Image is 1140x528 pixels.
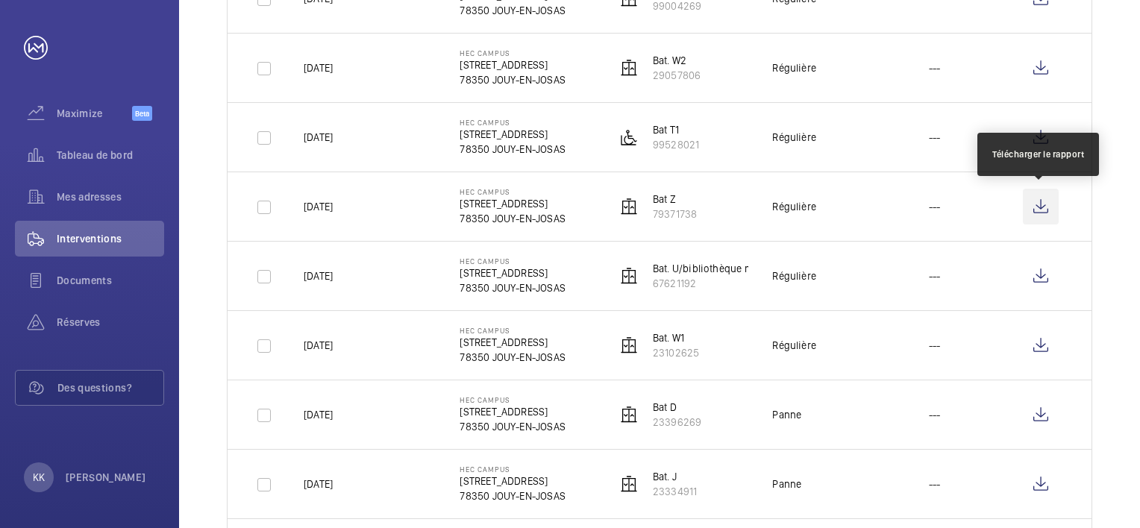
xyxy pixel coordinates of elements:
p: [DATE] [304,130,333,145]
p: 78350 JOUY-EN-JOSAS [460,3,565,18]
p: HEC CAMPUS [460,257,565,265]
p: [STREET_ADDRESS] [460,265,565,280]
img: elevator.svg [620,406,638,424]
p: --- [929,199,941,214]
p: HEC CAMPUS [460,187,565,196]
p: 78350 JOUY-EN-JOSAS [460,350,565,365]
p: --- [929,130,941,145]
p: 78350 JOUY-EN-JOSAS [460,488,565,503]
p: HEC CAMPUS [460,395,565,404]
p: 23102625 [653,345,699,360]
p: --- [929,268,941,283]
p: [STREET_ADDRESS] [460,474,565,488]
div: Régulière [772,199,816,214]
div: Télécharger le rapport [992,148,1084,161]
p: [STREET_ADDRESS] [460,404,565,419]
p: --- [929,60,941,75]
p: 78350 JOUY-EN-JOSAS [460,280,565,295]
p: [DATE] [304,477,333,491]
p: [PERSON_NAME] [66,470,146,485]
span: Documents [57,273,164,288]
span: Des questions? [57,380,163,395]
p: HEC CAMPUS [460,465,565,474]
img: elevator.svg [620,336,638,354]
div: Régulière [772,338,816,353]
p: Bat. J [653,469,697,484]
p: [DATE] [304,199,333,214]
img: elevator.svg [620,267,638,285]
p: Bat Z [653,192,697,207]
p: 79371738 [653,207,697,221]
p: Bat. U/bibliothèque monte charge [653,261,809,276]
p: 99528021 [653,137,699,152]
p: Bat T1 [653,122,699,137]
p: Bat. W2 [653,53,701,68]
p: --- [929,477,941,491]
p: 67621192 [653,276,809,291]
p: HEC CAMPUS [460,118,565,127]
span: Tableau de bord [57,148,164,163]
div: Panne [772,407,801,422]
p: [DATE] [304,407,333,422]
span: Maximize [57,106,132,121]
p: --- [929,338,941,353]
p: Bat D [653,400,701,415]
div: Régulière [772,268,816,283]
p: [STREET_ADDRESS] [460,196,565,211]
p: Bat. W1 [653,330,699,345]
img: platform_lift.svg [620,128,638,146]
p: 23334911 [653,484,697,499]
p: 78350 JOUY-EN-JOSAS [460,211,565,226]
img: elevator.svg [620,59,638,77]
span: Beta [132,106,152,121]
p: [STREET_ADDRESS] [460,335,565,350]
span: Réserves [57,315,164,330]
span: Interventions [57,231,164,246]
p: 78350 JOUY-EN-JOSAS [460,419,565,434]
div: Panne [772,477,801,491]
p: [DATE] [304,338,333,353]
p: 29057806 [653,68,701,83]
p: --- [929,407,941,422]
p: HEC CAMPUS [460,326,565,335]
p: [DATE] [304,268,333,283]
div: Régulière [772,60,816,75]
div: Régulière [772,130,816,145]
img: elevator.svg [620,198,638,216]
p: 23396269 [653,415,701,430]
p: [DATE] [304,60,333,75]
img: elevator.svg [620,475,638,493]
p: 78350 JOUY-EN-JOSAS [460,72,565,87]
p: [STREET_ADDRESS] [460,57,565,72]
span: Mes adresses [57,189,164,204]
p: 78350 JOUY-EN-JOSAS [460,142,565,157]
p: [STREET_ADDRESS] [460,127,565,142]
p: KK [33,470,45,485]
p: HEC CAMPUS [460,48,565,57]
